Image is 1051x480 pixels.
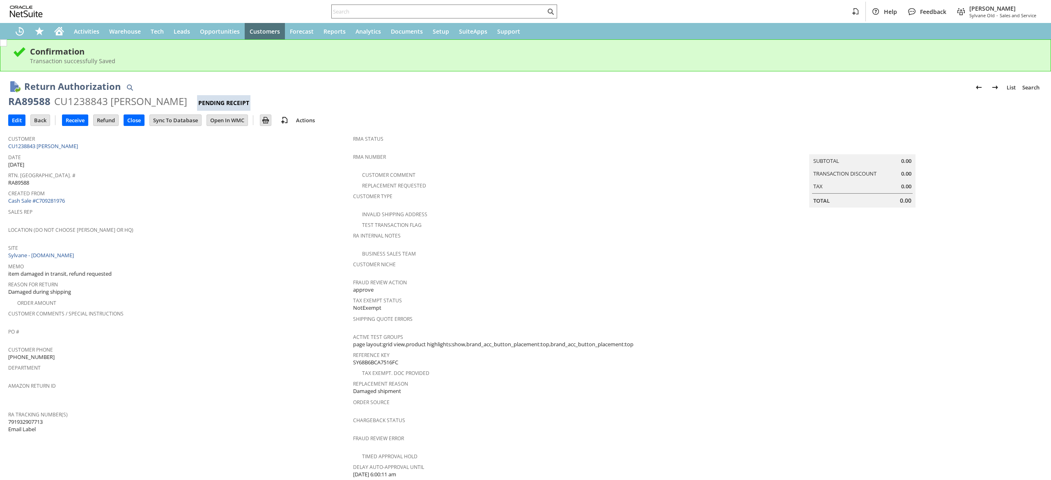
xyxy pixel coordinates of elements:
a: Reports [319,23,351,39]
div: Confirmation [30,46,1038,57]
a: RMA Status [353,135,383,142]
span: Activities [74,27,99,35]
a: Reason For Return [8,281,58,288]
a: Customer Comments / Special Instructions [8,310,124,317]
span: Help [884,8,897,16]
span: Opportunities [200,27,240,35]
span: 0.00 [900,197,911,205]
div: Pending Receipt [197,95,250,111]
span: item damaged in transit, refund requested [8,270,112,278]
a: Date [8,154,21,161]
span: approve [353,286,374,294]
a: Site [8,245,18,251]
a: Subtotal [813,157,839,165]
span: Leads [174,27,190,35]
img: add-record.svg [280,115,289,125]
span: Setup [433,27,449,35]
a: Amazon Return ID [8,382,56,389]
a: Opportunities [195,23,245,39]
a: Business Sales Team [362,250,416,257]
a: Order Amount [17,299,56,306]
div: Transaction successfully Saved [30,57,1038,65]
span: Support [497,27,520,35]
svg: Shortcuts [34,26,44,36]
span: Customers [250,27,280,35]
span: RA89588 [8,179,29,187]
caption: Summary [809,141,916,154]
a: Forecast [285,23,319,39]
a: Transaction Discount [813,170,877,177]
div: RA89588 [8,95,50,108]
a: Replacement Requested [362,182,426,189]
h1: Return Authorization [24,80,121,93]
span: [PERSON_NAME] [969,5,1036,12]
a: Customers [245,23,285,39]
span: 0.00 [901,157,911,165]
svg: logo [10,6,43,17]
a: Timed Approval Hold [362,453,418,460]
a: SuiteApps [454,23,492,39]
a: Chargeback Status [353,417,405,424]
a: Customer Niche [353,261,396,268]
a: RMA Number [353,153,386,160]
a: PO # [8,328,19,335]
a: List [1003,81,1019,94]
a: Sylvane - [DOMAIN_NAME] [8,251,76,259]
span: 791932907713 Email Label [8,418,43,433]
a: Customer Phone [8,346,53,353]
a: Actions [293,117,318,124]
img: Quick Find [125,82,135,92]
span: Documents [391,27,423,35]
a: Tax Exempt Status [353,297,402,304]
svg: Recent Records [15,26,25,36]
span: Tech [151,27,164,35]
a: Department [8,364,41,371]
a: Recent Records [10,23,30,39]
a: Created From [8,190,45,197]
span: Warehouse [109,27,141,35]
span: SuiteApps [459,27,487,35]
a: Search [1019,81,1043,94]
a: Home [49,23,69,39]
input: Open In WMC [207,115,248,126]
span: Feedback [920,8,946,16]
a: Support [492,23,525,39]
span: Damaged shipment [353,387,401,395]
a: Invalid Shipping Address [362,211,427,218]
input: Refund [94,115,118,126]
a: Sales Rep [8,208,32,215]
a: Shipping Quote Errors [353,315,413,322]
a: Setup [428,23,454,39]
a: RA Internal Notes [353,232,401,239]
span: NotExempt [353,304,381,312]
input: Back [31,115,50,126]
span: Damaged during shipping [8,288,71,296]
a: RA Tracking Number(s) [8,411,68,418]
span: Analytics [356,27,381,35]
img: Print [261,115,271,125]
input: Search [332,7,546,16]
a: Warehouse [104,23,146,39]
input: Receive [62,115,88,126]
div: CU1238843 [PERSON_NAME] [54,95,187,108]
a: Reference Key [353,352,390,359]
a: Total [813,197,830,204]
input: Edit [9,115,25,126]
span: Reports [324,27,346,35]
a: Tax [813,183,823,190]
input: Close [124,115,144,126]
a: Customer [8,135,35,142]
img: Previous [974,82,984,92]
a: Activities [69,23,104,39]
svg: Home [54,26,64,36]
a: Analytics [351,23,386,39]
a: Fraud Review Error [353,435,404,442]
div: Shortcuts [30,23,49,39]
span: 0.00 [901,170,911,178]
a: Tax Exempt. Doc Provided [362,370,429,377]
a: Customer Comment [362,171,415,178]
a: Fraud Review Action [353,279,407,286]
svg: Search [546,7,555,16]
a: Replacement reason [353,380,408,387]
span: [PHONE_NUMBER] [8,353,55,361]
